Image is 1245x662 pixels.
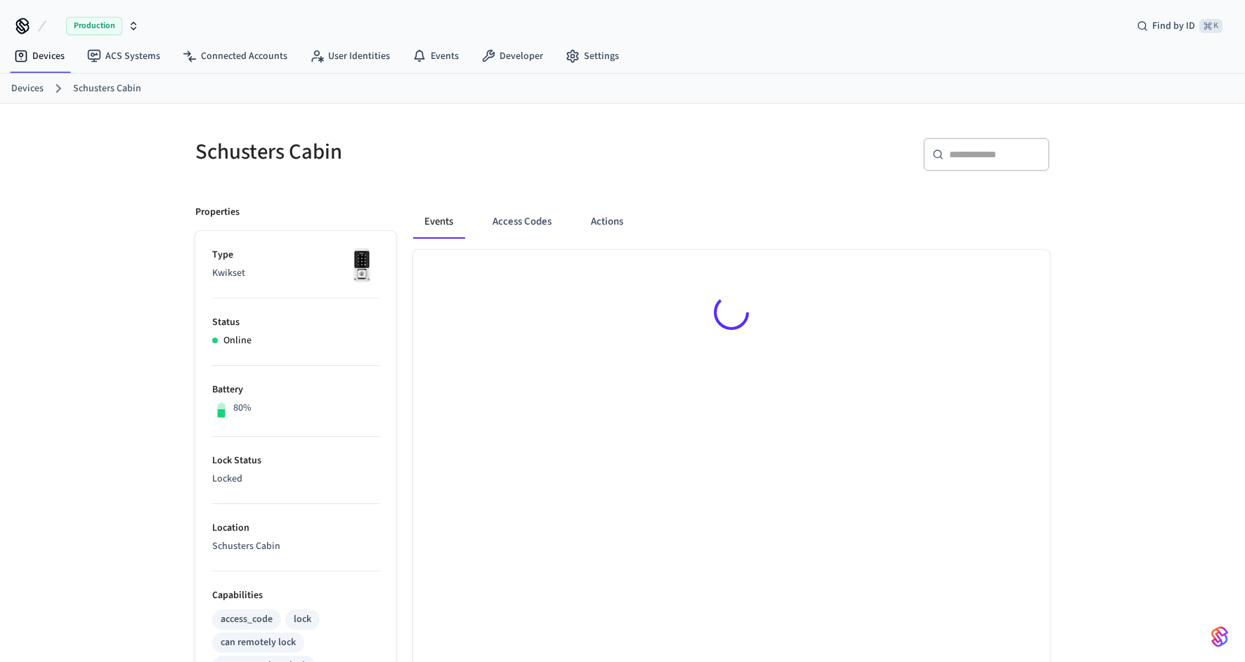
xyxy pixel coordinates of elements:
a: Developer [470,44,554,69]
p: Locked [212,472,379,486]
p: 80% [233,401,252,416]
a: Events [401,44,470,69]
img: SeamLogoGradient.69752ec5.svg [1211,625,1228,648]
div: lock [294,612,311,627]
img: Kwikset Halo Touchscreen Wifi Enabled Smart Lock, Polished Chrome, Front [344,248,379,283]
div: Find by ID⌘ K [1126,13,1234,39]
p: Type [212,248,379,263]
p: Properties [195,205,240,220]
a: User Identities [299,44,401,69]
button: Events [413,205,464,239]
a: Connected Accounts [171,44,299,69]
button: Actions [580,205,634,239]
p: Online [223,333,252,348]
p: Lock Status [212,454,379,468]
div: ant example [413,205,1050,239]
a: Devices [11,81,44,96]
p: Kwikset [212,266,379,281]
button: Access Codes [481,205,563,239]
p: Location [212,521,379,536]
p: Capabilities [212,588,379,603]
h5: Schusters Cabin [195,138,614,166]
a: Settings [554,44,630,69]
a: Schusters Cabin [73,81,141,96]
div: access_code [221,612,273,627]
span: Production [66,17,122,35]
p: Schusters Cabin [212,539,379,554]
span: Find by ID [1152,19,1195,33]
p: Battery [212,383,379,397]
p: Status [212,315,379,330]
a: ACS Systems [76,44,171,69]
div: can remotely lock [221,635,296,650]
span: ⌘ K [1199,19,1223,33]
a: Devices [3,44,76,69]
